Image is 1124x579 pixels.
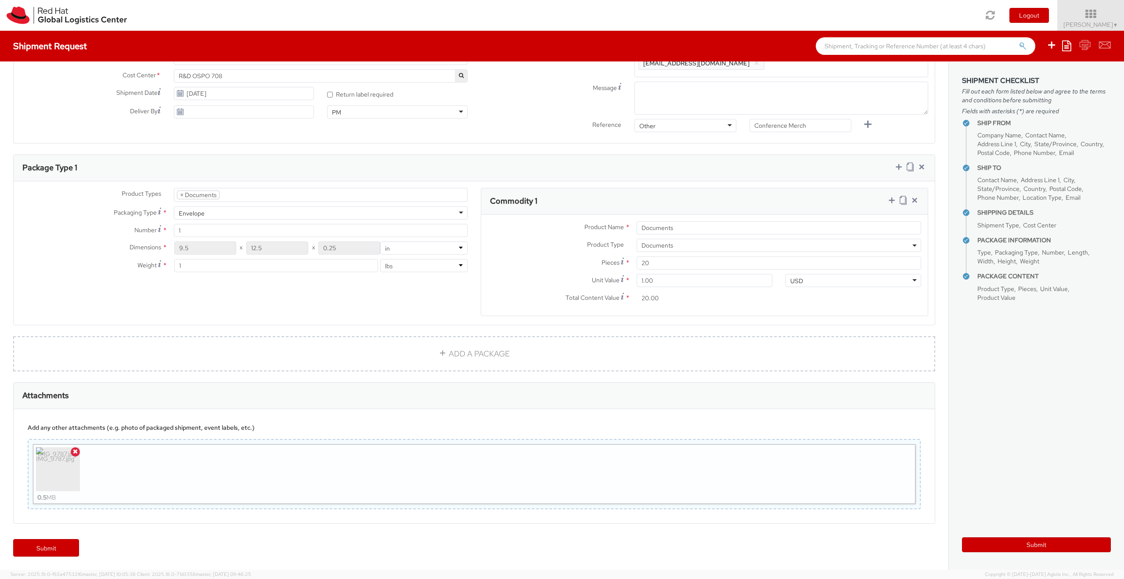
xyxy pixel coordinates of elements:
span: Documents [641,241,916,249]
h4: Ship To [977,165,1111,171]
div: Add any other attachments (e.g. photo of packaged shipment, event labels, etc.) [28,423,921,432]
span: Product Type [977,285,1014,293]
span: Unit Value [1040,285,1068,293]
span: Email [1066,194,1081,201]
button: Logout [1009,8,1049,23]
h3: Shipment Checklist [962,77,1111,85]
span: Width [977,257,994,265]
input: Shipment, Tracking or Reference Number (at least 4 chars) [816,37,1035,55]
span: Product Types [122,190,161,198]
span: Documents [637,239,921,252]
span: Cost Center [122,71,156,81]
span: Postal Code [977,149,1010,157]
span: Height [998,257,1016,265]
span: Reference [592,121,621,129]
span: Packaging Type [114,209,157,216]
input: Width [246,241,308,255]
span: Company Name [977,131,1021,139]
span: Country [1023,185,1045,193]
span: [PERSON_NAME] [1063,21,1118,29]
span: Address Line 1 [1021,176,1059,184]
input: Return label required [327,92,333,97]
span: [EMAIL_ADDRESS][DOMAIN_NAME] [643,59,749,67]
button: Submit [962,537,1111,552]
input: Length [174,241,236,255]
span: Total Content Value [566,294,620,302]
label: Return label required [327,89,395,99]
span: Product Type [587,241,624,248]
a: Submit [13,539,79,557]
li: Documents [177,191,220,199]
span: Shipment Type [977,221,1019,229]
span: Message [593,84,617,92]
span: R&D OSPO 708 [174,69,468,83]
span: master, [DATE] 10:05:38 [82,571,136,577]
div: PM [332,108,341,117]
span: Email [1059,149,1074,157]
input: 0.00 [637,274,772,287]
span: X [236,241,246,255]
span: State/Province [977,185,1020,193]
span: X [308,241,318,255]
span: Weight [1020,257,1039,265]
h4: Package Content [977,273,1111,280]
span: Country [1081,140,1102,148]
span: master, [DATE] 09:46:25 [196,571,251,577]
h4: Shipping Details [977,209,1111,216]
span: Pieces [602,259,620,266]
span: Contact Name [977,176,1017,184]
span: Pieces [1018,285,1036,293]
span: Unit Value [592,276,620,284]
input: Height [318,241,380,255]
span: Client: 2025.18.0-71d3358 [137,571,251,577]
div: USD [790,277,803,285]
span: Product Value [977,294,1016,302]
a: ADD A PACKAGE [13,336,935,371]
span: R&D OSPO 708 [179,72,463,80]
span: Type [977,248,991,256]
span: Dimensions [130,243,161,251]
span: Server: 2025.19.0-192a4753216 [11,571,136,577]
span: × [180,191,184,199]
span: City [1020,140,1030,148]
span: State/Province [1034,140,1077,148]
span: Fields with asterisks (*) are required [962,107,1111,115]
h4: Ship From [977,120,1111,126]
div: MB [37,491,56,503]
span: Weight [137,261,157,269]
span: Phone Number [1014,149,1055,157]
div: Envelope [179,209,205,218]
span: Number [1042,248,1064,256]
span: ▼ [1113,22,1118,29]
span: Postal Code [1049,185,1082,193]
span: Contact Name [1025,131,1065,139]
span: Deliver By [130,107,158,116]
button: × [754,58,760,68]
h3: Attachments [22,391,68,400]
img: rh-logistics-00dfa346123c4ec078e1.svg [7,7,127,24]
strong: 0.5 [37,493,47,501]
img: IMG_9787.jpg [36,447,80,491]
span: Fill out each form listed below and agree to the terms and conditions before submitting [962,87,1111,104]
span: City [1063,176,1074,184]
span: Shipment Date [116,88,158,97]
span: Cost Center [1023,221,1056,229]
h3: Commodity 1 [490,197,537,205]
h3: Package Type 1 [22,163,77,172]
div: Other [639,122,656,130]
span: Number [134,226,157,234]
h4: Package Information [977,237,1111,244]
span: Product Name [584,223,624,231]
span: Length [1068,248,1088,256]
span: Address Line 1 [977,140,1016,148]
span: Packaging Type [995,248,1038,256]
span: Location Type [1023,194,1062,201]
span: Copyright © [DATE]-[DATE] Agistix Inc., All Rights Reserved [985,571,1113,578]
span: Phone Number [977,194,1019,201]
h4: Shipment Request [13,41,87,51]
